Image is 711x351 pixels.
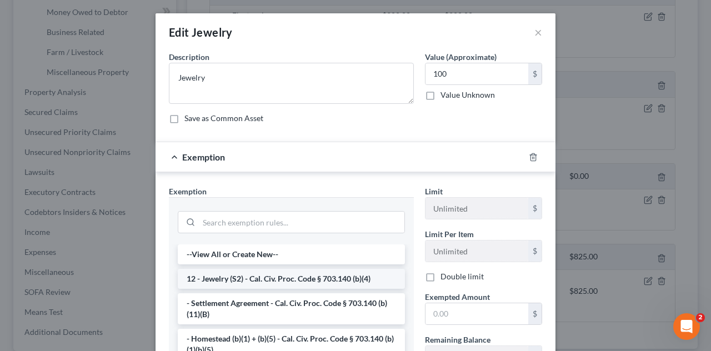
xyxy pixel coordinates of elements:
label: Save as Common Asset [184,113,263,124]
li: - Settlement Agreement - Cal. Civ. Proc. Code § 703.140 (b)(11)(B) [178,293,405,324]
input: 0.00 [425,303,528,324]
li: 12 - Jewelry (S2) - Cal. Civ. Proc. Code § 703.140 (b)(4) [178,269,405,289]
label: Value (Approximate) [425,51,497,63]
input: -- [425,198,528,219]
span: Limit [425,187,443,196]
iframe: Intercom live chat [673,313,700,340]
label: Remaining Balance [425,334,490,345]
span: Exemption [182,152,225,162]
input: Search exemption rules... [199,212,404,233]
div: $ [528,63,542,84]
div: $ [528,240,542,262]
span: Description [169,52,209,62]
span: Exemption [169,187,207,196]
div: $ [528,198,542,219]
li: --View All or Create New-- [178,244,405,264]
button: × [534,26,542,39]
span: 2 [696,313,705,322]
div: Edit Jewelry [169,24,233,40]
label: Double limit [440,271,484,282]
div: $ [528,303,542,324]
label: Limit Per Item [425,228,474,240]
input: 0.00 [425,63,528,84]
label: Value Unknown [440,89,495,101]
input: -- [425,240,528,262]
span: Exempted Amount [425,292,490,302]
